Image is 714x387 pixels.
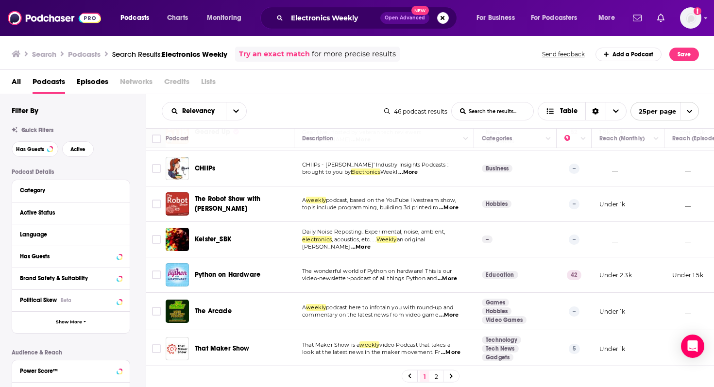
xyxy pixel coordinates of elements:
[592,10,627,26] button: open menu
[681,335,704,358] div: Open Intercom Messenger
[166,300,189,323] img: The Arcade
[195,164,215,172] span: CHIIPs
[195,194,291,214] a: The Robot Show with [PERSON_NAME]
[200,10,254,26] button: open menu
[680,7,701,29] button: Show profile menu
[476,11,515,25] span: For Business
[384,108,447,115] div: 46 podcast results
[482,299,509,306] a: Games
[482,236,493,243] p: --
[578,133,589,145] button: Column Actions
[694,7,701,15] svg: Add a profile image
[70,147,85,152] span: Active
[182,108,218,115] span: Relevancy
[672,271,703,279] p: Under 1.5k
[380,168,398,175] span: Weekl
[439,204,459,212] span: ...More
[439,311,459,319] span: ...More
[680,7,701,29] img: User Profile
[152,270,161,279] span: Toggle select row
[650,133,662,145] button: Column Actions
[167,11,188,25] span: Charts
[525,10,592,26] button: open menu
[302,236,425,251] span: an original [PERSON_NAME]
[166,263,189,286] a: Python on Hardware
[239,49,310,60] a: Try an exact match
[120,11,149,25] span: Podcasts
[599,345,625,353] p: Under 1k
[152,344,161,353] span: Toggle select row
[672,345,691,353] p: __
[195,306,232,316] a: The Arcade
[380,12,429,24] button: Open AdvancedNew
[12,74,21,94] a: All
[302,133,333,144] div: Description
[302,341,359,348] span: That Maker Show is a
[332,236,376,243] span: , acoustics, etc. . .
[20,253,114,260] div: Has Guests
[164,74,189,94] span: Credits
[420,370,429,382] a: 1
[379,341,450,348] span: video Podcast that takes a
[20,250,122,262] button: Has Guests
[61,297,71,303] div: Beta
[569,344,580,353] p: 5
[482,345,519,353] a: Tech News
[152,164,161,173] span: Toggle select row
[351,243,371,251] span: ...More
[120,74,153,94] span: Networks
[302,228,445,235] span: Daily Noise Reposting. Experimental, noise, ambient,
[20,368,114,374] div: Power Score™
[77,74,108,94] a: Episodes
[482,165,512,172] a: Business
[8,9,101,27] img: Podchaser - Follow, Share and Rate Podcasts
[470,10,527,26] button: open menu
[112,50,227,59] a: Search Results:Electronics Weekly
[195,270,260,280] a: Python on Hardware
[539,50,588,58] button: Send feedback
[326,304,453,311] span: podcast here to infotain you with round-up and
[12,168,130,175] p: Podcast Details
[411,6,429,15] span: New
[302,161,448,168] span: CHIIPs - [PERSON_NAME]’ Industry Insights Podcasts :
[201,74,216,94] span: Lists
[20,364,122,376] button: Power Score™
[20,231,116,238] div: Language
[152,307,161,316] span: Toggle select row
[595,48,662,61] a: Add a Podcast
[599,133,645,144] div: Reach (Monthly)
[482,271,518,279] a: Education
[302,204,438,211] span: topis include programming, building 3d printed ro
[351,168,380,175] span: Electronics
[569,306,579,316] p: --
[482,336,521,344] a: Technology
[162,50,227,59] span: Electronics Weekly
[564,133,578,144] div: Power Score
[599,271,632,279] p: Under 2.3k
[166,337,189,360] img: That Maker Show
[33,74,65,94] a: Podcasts
[112,50,227,59] div: Search Results:
[302,349,440,355] span: look at the latest news in the maker movement. Fr
[598,11,615,25] span: More
[166,133,188,144] div: Podcast
[672,307,691,316] p: __
[16,147,44,152] span: Has Guests
[161,10,194,26] a: Charts
[599,200,625,208] p: Under 1k
[599,307,625,316] p: Under 1k
[326,197,456,203] span: podcast, based on the YouTube livestream show,
[12,349,130,356] p: Audience & Reach
[482,316,527,324] a: Video Games
[12,106,38,115] h2: Filter By
[20,272,122,284] button: Brand Safety & Suitability
[567,270,581,280] p: 42
[569,235,579,244] p: --
[62,141,94,157] button: Active
[162,102,247,120] h2: Choose List sort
